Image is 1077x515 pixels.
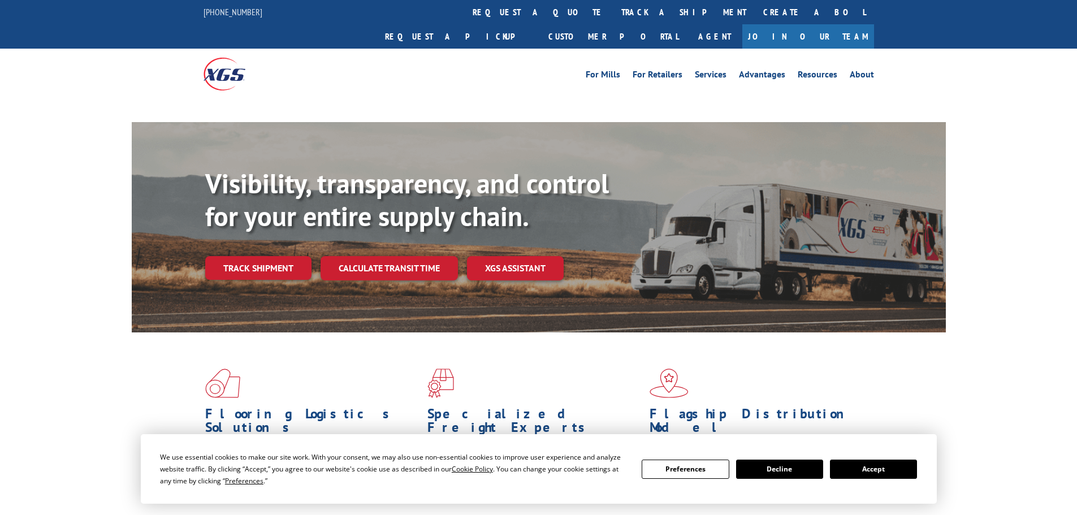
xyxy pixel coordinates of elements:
[540,24,687,49] a: Customer Portal
[739,70,785,83] a: Advantages
[205,256,312,280] a: Track shipment
[205,166,609,233] b: Visibility, transparency, and control for your entire supply chain.
[141,434,937,504] div: Cookie Consent Prompt
[695,70,726,83] a: Services
[650,407,863,440] h1: Flagship Distribution Model
[633,70,682,83] a: For Retailers
[160,451,628,487] div: We use essential cookies to make our site work. With your consent, we may also use non-essential ...
[830,460,917,479] button: Accept
[427,369,454,398] img: xgs-icon-focused-on-flooring-red
[642,460,729,479] button: Preferences
[467,256,564,280] a: XGS ASSISTANT
[321,256,458,280] a: Calculate transit time
[850,70,874,83] a: About
[798,70,837,83] a: Resources
[225,476,263,486] span: Preferences
[204,6,262,18] a: [PHONE_NUMBER]
[377,24,540,49] a: Request a pickup
[586,70,620,83] a: For Mills
[742,24,874,49] a: Join Our Team
[650,369,689,398] img: xgs-icon-flagship-distribution-model-red
[452,464,493,474] span: Cookie Policy
[205,369,240,398] img: xgs-icon-total-supply-chain-intelligence-red
[736,460,823,479] button: Decline
[687,24,742,49] a: Agent
[205,407,419,440] h1: Flooring Logistics Solutions
[427,407,641,440] h1: Specialized Freight Experts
